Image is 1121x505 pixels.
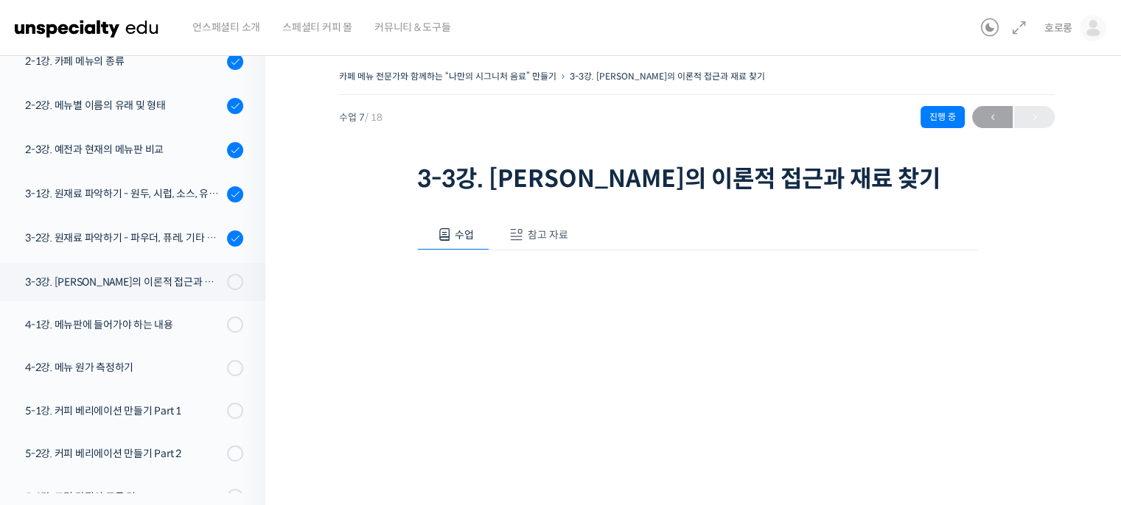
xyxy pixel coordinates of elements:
div: 2-3강. 예전과 현재의 메뉴판 비교 [25,141,223,158]
div: 3-1강. 원재료 파악하기 - 원두, 시럽, 소스, 유제품 [25,186,223,202]
div: 4-1강. 메뉴판에 들어가야 하는 내용 [25,317,223,333]
div: 진행 중 [921,106,965,128]
div: 2-1강. 카페 메뉴의 종류 [25,53,223,69]
span: 설정 [228,405,245,417]
div: 5-3강. 크림 맛집의 모든 것 [25,489,223,505]
span: 호로롱 [1044,21,1072,35]
span: 수업 [455,228,474,241]
a: ←이전 [972,106,1013,128]
span: / 18 [365,111,383,124]
span: 참고 자료 [528,228,568,241]
div: 4-2강. 메뉴 원가 측정하기 [25,359,223,375]
div: 3-3강. [PERSON_NAME]의 이론적 접근과 재료 찾기 [25,274,223,290]
a: 카페 메뉴 전문가와 함께하는 “나만의 시그니처 음료” 만들기 [339,71,556,82]
div: 5-1강. 커피 베리에이션 만들기 Part 1 [25,403,223,419]
div: 5-2강. 커피 베리에이션 만들기 Part 2 [25,445,223,462]
div: 2-2강. 메뉴별 이름의 유래 및 형태 [25,97,223,113]
span: 대화 [135,406,153,417]
a: 대화 [97,383,190,420]
span: 홈 [46,405,55,417]
span: 수업 7 [339,113,383,122]
a: 설정 [190,383,283,420]
div: 3-2강. 원재료 파악하기 - 파우더, 퓨레, 기타 잔 쉐입, 사용도구 [25,230,223,246]
a: 3-3강. [PERSON_NAME]의 이론적 접근과 재료 찾기 [570,71,765,82]
span: ← [972,107,1013,127]
h1: 3-3강. [PERSON_NAME]의 이론적 접근과 재료 찾기 [417,165,977,193]
a: 홈 [4,383,97,420]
